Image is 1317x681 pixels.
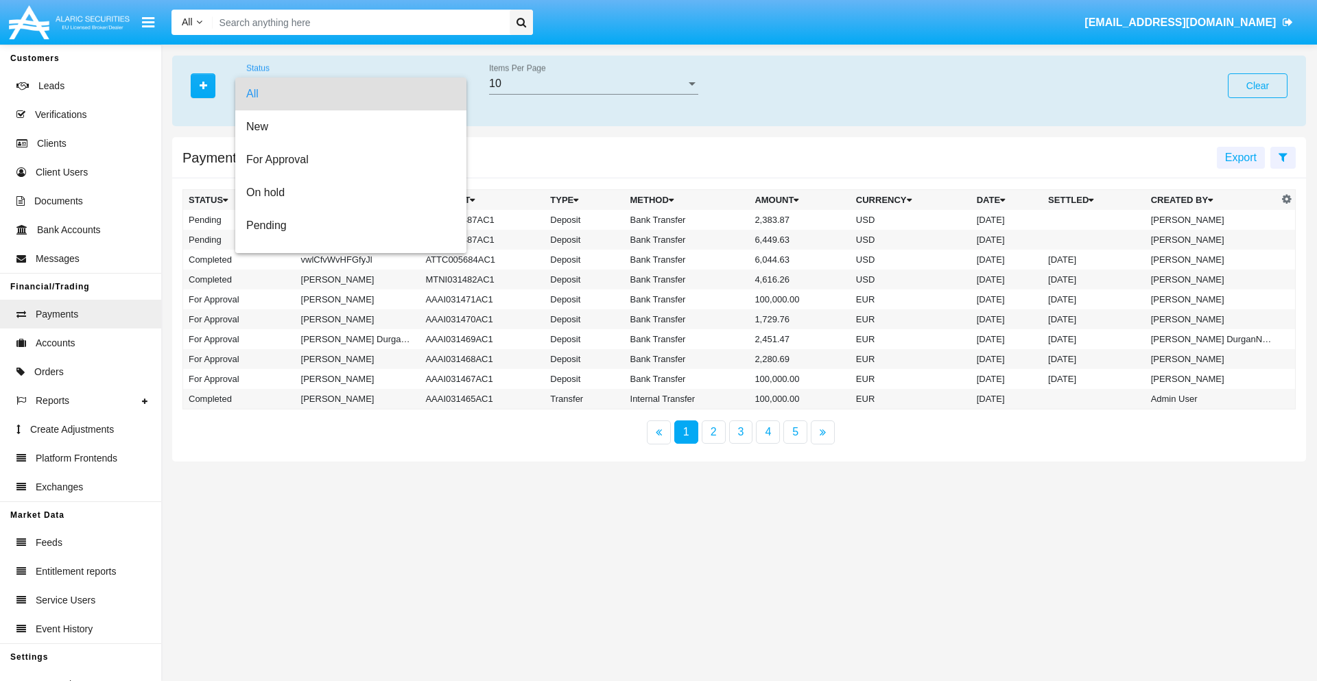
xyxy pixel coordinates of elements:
span: Pending [246,209,455,242]
span: Rejected [246,242,455,275]
span: All [246,77,455,110]
span: On hold [246,176,455,209]
span: New [246,110,455,143]
span: For Approval [246,143,455,176]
